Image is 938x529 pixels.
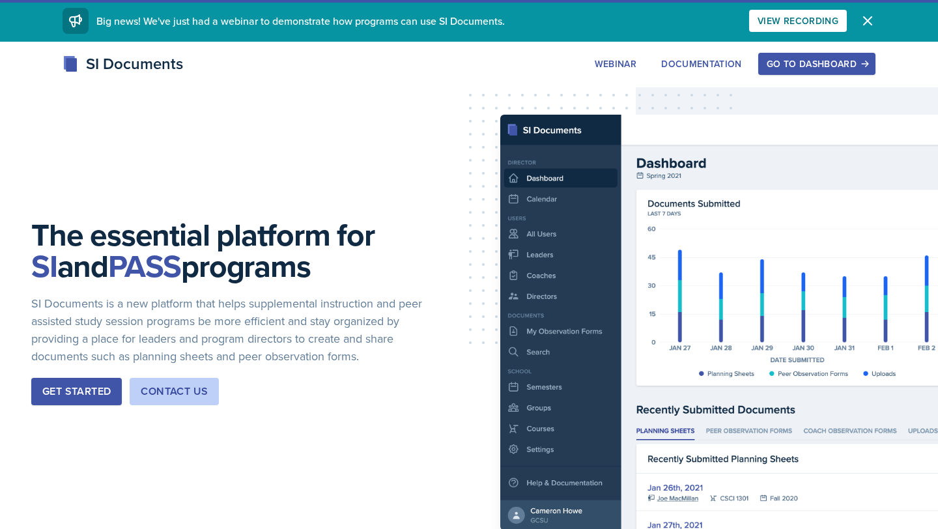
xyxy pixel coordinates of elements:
[31,378,122,405] button: Get Started
[586,53,645,75] button: Webinar
[141,384,208,399] div: Contact Us
[661,59,742,69] div: Documentation
[42,384,111,399] div: Get Started
[595,59,636,69] div: Webinar
[749,10,847,32] button: View Recording
[130,378,219,405] button: Contact Us
[767,59,867,69] div: Go to Dashboard
[653,53,750,75] button: Documentation
[63,52,183,76] div: SI Documents
[96,14,505,28] span: Big news! We've just had a webinar to demonstrate how programs can use SI Documents.
[758,16,838,26] div: View Recording
[758,53,875,75] button: Go to Dashboard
